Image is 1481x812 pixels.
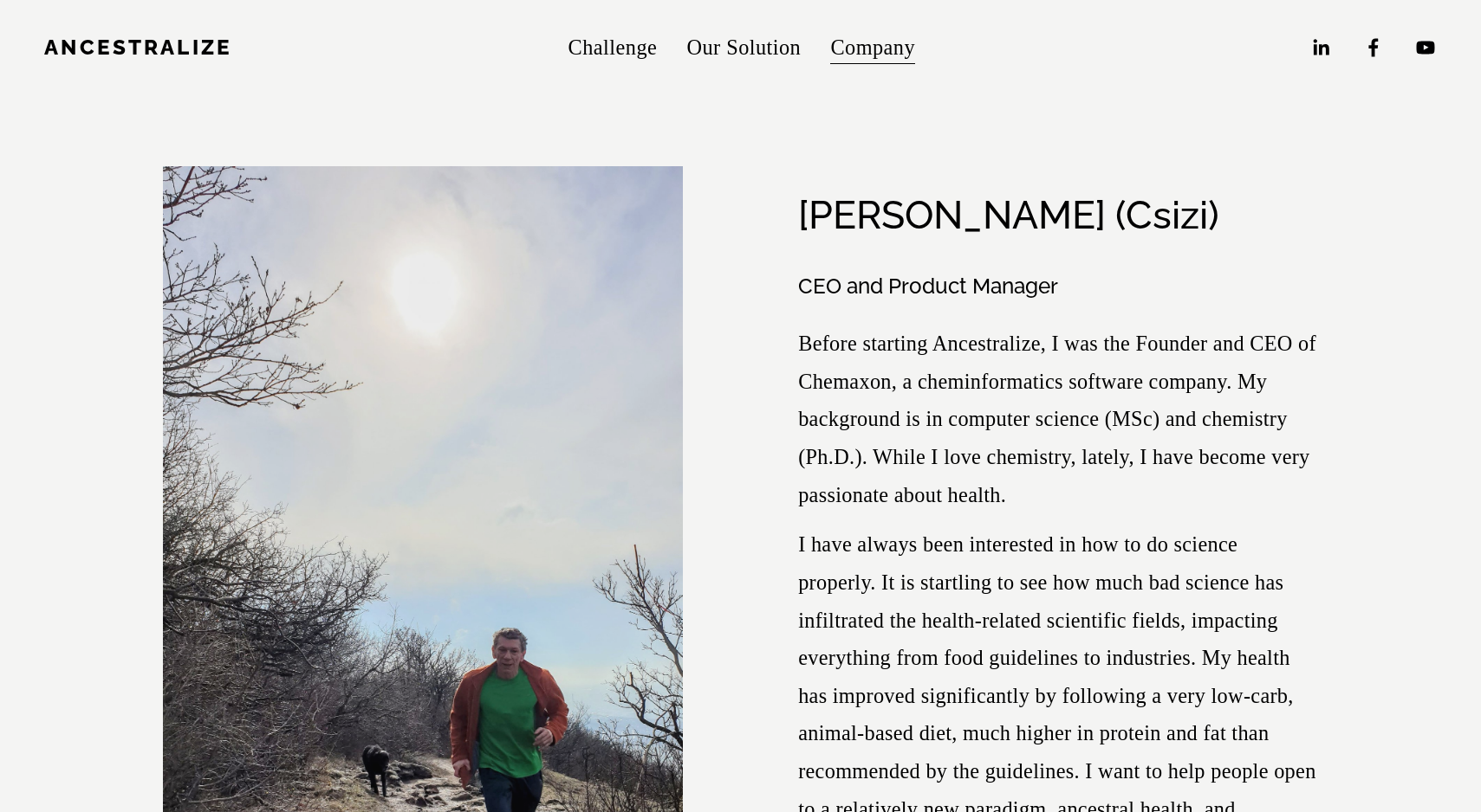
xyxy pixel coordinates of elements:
a: Challenge [568,27,658,69]
a: Ancestralize [44,35,232,60]
a: folder dropdown [830,27,915,69]
a: Facebook [1362,36,1385,59]
h3: CEO and Product Manager [798,272,1318,300]
span: Company [830,29,915,67]
a: Our Solution [686,27,801,69]
a: LinkedIn [1309,36,1332,59]
a: YouTube [1414,36,1437,59]
p: Before starting Ancestralize, I was the Founder and CEO of Chemaxon, a cheminformatics software c... [798,325,1318,513]
h2: [PERSON_NAME] (Csizi) [798,192,1219,237]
